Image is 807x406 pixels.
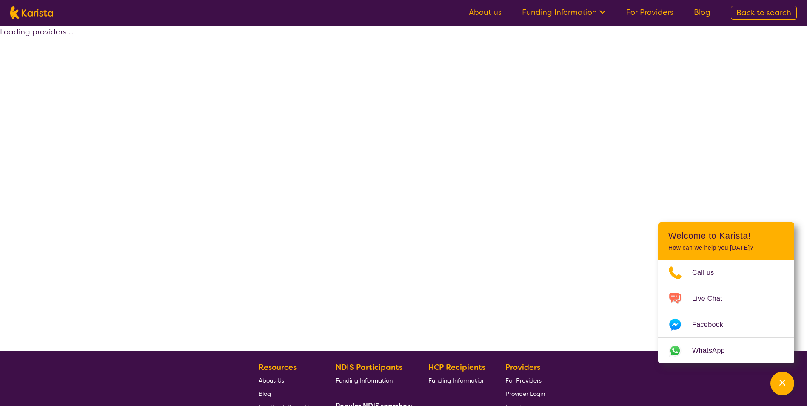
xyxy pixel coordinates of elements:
[668,231,784,241] h2: Welcome to Karista!
[259,362,297,372] b: Resources
[658,260,794,363] ul: Choose channel
[694,7,710,17] a: Blog
[259,374,316,387] a: About Us
[692,344,735,357] span: WhatsApp
[428,362,485,372] b: HCP Recipients
[668,244,784,252] p: How can we help you [DATE]?
[336,374,409,387] a: Funding Information
[336,377,393,384] span: Funding Information
[428,377,485,384] span: Funding Information
[626,7,673,17] a: For Providers
[770,372,794,395] button: Channel Menu
[505,374,545,387] a: For Providers
[692,318,733,331] span: Facebook
[505,390,545,397] span: Provider Login
[336,362,402,372] b: NDIS Participants
[658,338,794,363] a: Web link opens in a new tab.
[259,387,316,400] a: Blog
[692,292,733,305] span: Live Chat
[259,390,271,397] span: Blog
[658,222,794,363] div: Channel Menu
[731,6,797,20] a: Back to search
[428,374,485,387] a: Funding Information
[522,7,606,17] a: Funding Information
[736,8,791,18] span: Back to search
[505,387,545,400] a: Provider Login
[505,377,542,384] span: For Providers
[259,377,284,384] span: About Us
[505,362,540,372] b: Providers
[692,266,724,279] span: Call us
[10,6,53,19] img: Karista logo
[469,7,502,17] a: About us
